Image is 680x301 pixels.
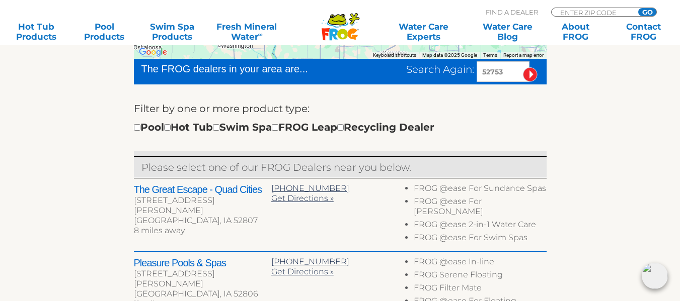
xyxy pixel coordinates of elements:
[617,22,670,42] a: ContactFROG
[134,289,271,299] div: [GEOGRAPHIC_DATA], IA 52806
[481,22,534,42] a: Water CareBlog
[271,267,334,276] a: Get Directions »
[136,46,170,59] img: Google
[78,22,131,42] a: PoolProducts
[422,52,477,58] span: Map data ©2025 Google
[134,226,185,235] span: 8 miles away
[549,22,602,42] a: AboutFROG
[414,283,546,296] li: FROG Filter Mate
[136,46,170,59] a: Open this area in Google Maps (opens a new window)
[414,220,546,233] li: FROG @ease 2-in-1 Water Care
[486,8,538,17] p: Find A Dealer
[271,257,349,266] a: [PHONE_NUMBER]
[406,63,474,75] span: Search Again:
[523,67,538,82] input: Submit
[559,8,627,17] input: Zip Code Form
[414,270,546,283] li: FROG Serene Floating
[134,269,271,289] div: [STREET_ADDRESS][PERSON_NAME]
[373,52,416,59] button: Keyboard shortcuts
[214,22,280,42] a: Fresh MineralWater∞
[141,61,344,76] div: The FROG dealers in your area are...
[503,52,544,58] a: Report a map error
[414,233,546,246] li: FROG @ease For Swim Spas
[258,31,263,38] sup: ∞
[134,257,271,269] h2: Pleasure Pools & Spas
[414,196,546,220] li: FROG @ease For [PERSON_NAME]
[483,52,497,58] a: Terms (opens in new tab)
[134,183,271,195] h2: The Great Escape - Quad Cities
[10,22,63,42] a: Hot TubProducts
[642,263,668,289] img: openIcon
[414,183,546,196] li: FROG @ease For Sundance Spas
[141,159,539,175] p: Please select one of our FROG Dealers near you below.
[638,8,656,16] input: GO
[134,216,271,226] div: [GEOGRAPHIC_DATA], IA 52807
[271,193,334,203] a: Get Directions »
[146,22,199,42] a: Swim SpaProducts
[134,101,310,117] label: Filter by one or more product type:
[271,183,349,193] a: [PHONE_NUMBER]
[134,119,434,135] div: Pool Hot Tub Swim Spa FROG Leap Recycling Dealer
[381,22,466,42] a: Water CareExperts
[134,195,271,216] div: [STREET_ADDRESS][PERSON_NAME]
[414,257,546,270] li: FROG @ease In-line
